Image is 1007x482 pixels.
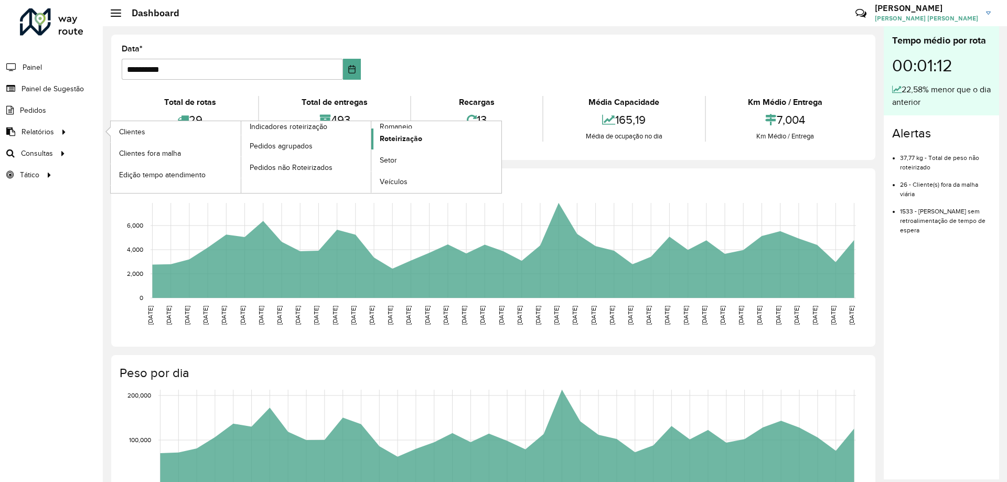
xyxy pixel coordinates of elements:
[124,109,255,131] div: 29
[140,294,143,301] text: 0
[380,121,412,132] span: Romaneio
[119,169,206,180] span: Edição tempo atendimento
[122,42,143,55] label: Data
[645,306,652,325] text: [DATE]
[20,105,46,116] span: Pedidos
[793,306,800,325] text: [DATE]
[892,83,991,109] div: 22,58% menor que o dia anterior
[414,96,540,109] div: Recargas
[892,34,991,48] div: Tempo médio por rota
[120,366,865,381] h4: Peso por dia
[350,306,357,325] text: [DATE]
[546,131,702,142] div: Média de ocupação no dia
[258,306,264,325] text: [DATE]
[202,306,209,325] text: [DATE]
[111,164,241,185] a: Edição tempo atendimento
[262,109,407,131] div: 493
[262,96,407,109] div: Total de entregas
[111,121,371,193] a: Indicadores roteirização
[241,121,502,193] a: Romaneio
[553,306,560,325] text: [DATE]
[124,96,255,109] div: Total de rotas
[127,270,143,277] text: 2,000
[900,145,991,172] li: 37,77 kg - Total de peso não roteirizado
[22,83,84,94] span: Painel de Sugestão
[371,150,501,171] a: Setor
[111,143,241,164] a: Clientes fora malha
[119,148,181,159] span: Clientes fora malha
[276,306,283,325] text: [DATE]
[900,172,991,199] li: 26 - Cliente(s) fora da malha viária
[220,306,227,325] text: [DATE]
[371,172,501,192] a: Veículos
[165,306,172,325] text: [DATE]
[20,169,39,180] span: Tático
[701,306,708,325] text: [DATE]
[22,126,54,137] span: Relatórios
[129,436,151,443] text: 100,000
[119,126,145,137] span: Clientes
[127,222,143,229] text: 6,000
[380,176,408,187] span: Veículos
[590,306,597,325] text: [DATE]
[239,306,246,325] text: [DATE]
[184,306,190,325] text: [DATE]
[250,162,333,173] span: Pedidos não Roteirizados
[414,109,540,131] div: 13
[241,157,371,178] a: Pedidos não Roteirizados
[121,7,179,19] h2: Dashboard
[380,133,422,144] span: Roteirização
[241,135,371,156] a: Pedidos agrupados
[479,306,486,325] text: [DATE]
[380,155,397,166] span: Setor
[709,96,862,109] div: Km Médio / Entrega
[756,306,763,325] text: [DATE]
[127,246,143,253] text: 4,000
[811,306,818,325] text: [DATE]
[111,121,241,142] a: Clientes
[331,306,338,325] text: [DATE]
[892,48,991,83] div: 00:01:12
[709,131,862,142] div: Km Médio / Entrega
[709,109,862,131] div: 7,004
[127,392,151,399] text: 200,000
[250,121,327,132] span: Indicadores roteirização
[371,128,501,149] a: Roteirização
[313,306,319,325] text: [DATE]
[294,306,301,325] text: [DATE]
[830,306,837,325] text: [DATE]
[424,306,431,325] text: [DATE]
[23,62,42,73] span: Painel
[875,14,978,23] span: [PERSON_NAME] [PERSON_NAME]
[498,306,505,325] text: [DATE]
[719,306,726,325] text: [DATE]
[387,306,393,325] text: [DATE]
[442,306,449,325] text: [DATE]
[250,141,313,152] span: Pedidos agrupados
[900,199,991,235] li: 1533 - [PERSON_NAME] sem retroalimentação de tempo de espera
[663,306,670,325] text: [DATE]
[343,59,361,80] button: Choose Date
[368,306,375,325] text: [DATE]
[850,2,872,25] a: Contato Rápido
[546,96,702,109] div: Média Capacidade
[627,306,634,325] text: [DATE]
[775,306,781,325] text: [DATE]
[21,148,53,159] span: Consultas
[875,3,978,13] h3: [PERSON_NAME]
[737,306,744,325] text: [DATE]
[460,306,467,325] text: [DATE]
[571,306,578,325] text: [DATE]
[534,306,541,325] text: [DATE]
[147,306,154,325] text: [DATE]
[848,306,855,325] text: [DATE]
[608,306,615,325] text: [DATE]
[546,109,702,131] div: 165,19
[682,306,689,325] text: [DATE]
[892,126,991,141] h4: Alertas
[516,306,523,325] text: [DATE]
[405,306,412,325] text: [DATE]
